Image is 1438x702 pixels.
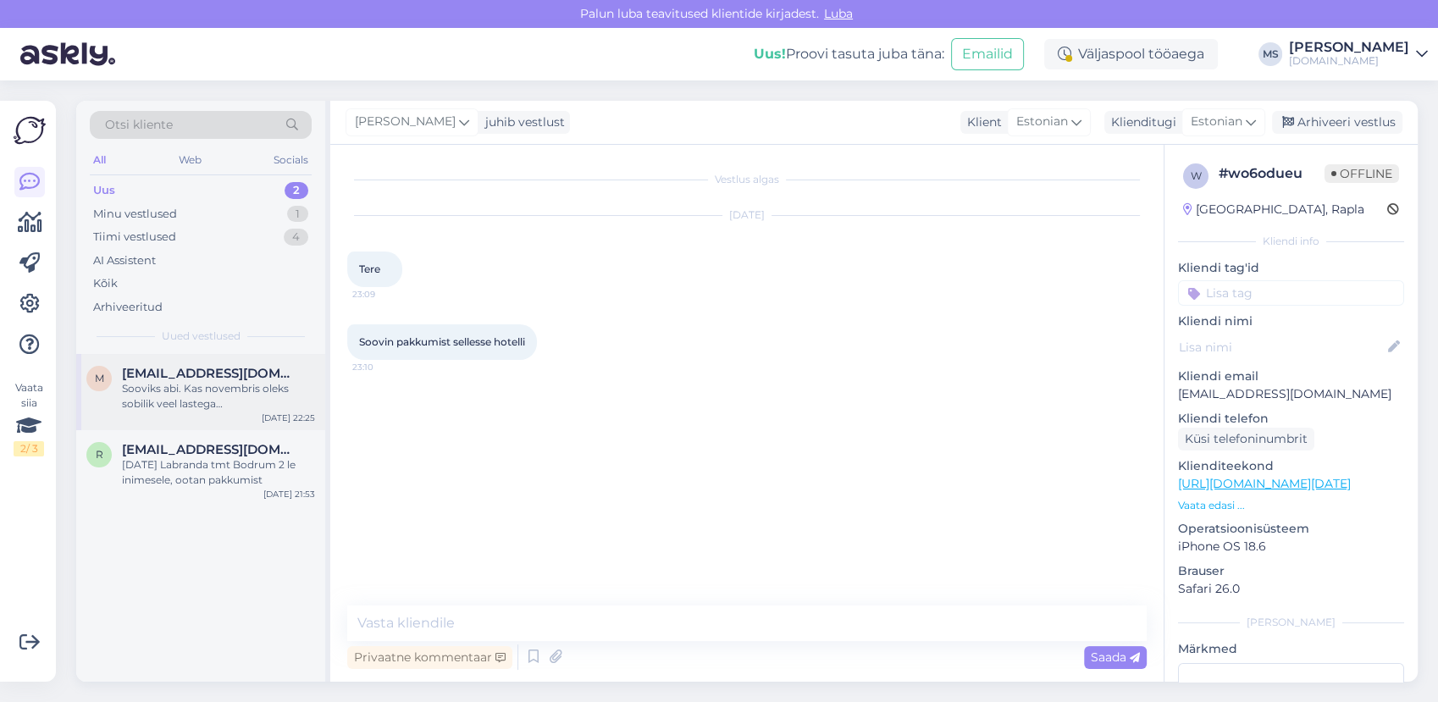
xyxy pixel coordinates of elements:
[96,448,103,461] span: r
[287,206,308,223] div: 1
[285,182,308,199] div: 2
[352,288,416,301] span: 23:09
[122,381,315,412] div: Sooviks abi. Kas novembris oleks sobilik veel lastega [DEMOGRAPHIC_DATA] minna ? Kas hotellides, ...
[175,149,205,171] div: Web
[1178,410,1404,428] p: Kliendi telefon
[14,380,44,456] div: Vaata siia
[122,457,315,488] div: [DATE] Labranda tmt Bodrum 2 le inimesele, ootan pakkumist
[478,113,565,131] div: juhib vestlust
[105,116,173,134] span: Otsi kliente
[819,6,858,21] span: Luba
[355,113,456,131] span: [PERSON_NAME]
[1289,41,1428,68] a: [PERSON_NAME][DOMAIN_NAME]
[754,46,786,62] b: Uus!
[1016,113,1068,131] span: Estonian
[1178,234,1404,249] div: Kliendi info
[270,149,312,171] div: Socials
[347,646,512,669] div: Privaatne kommentaar
[1178,580,1404,598] p: Safari 26.0
[93,229,176,246] div: Tiimi vestlused
[951,38,1024,70] button: Emailid
[1178,457,1404,475] p: Klienditeekond
[1289,41,1409,54] div: [PERSON_NAME]
[1178,498,1404,513] p: Vaata edasi ...
[122,442,298,457] span: raido.paaasuke@mail.ee
[352,361,416,373] span: 23:10
[162,329,241,344] span: Uued vestlused
[1044,39,1218,69] div: Väljaspool tööaega
[1272,111,1402,134] div: Arhiveeri vestlus
[1191,169,1202,182] span: w
[1178,368,1404,385] p: Kliendi email
[1178,538,1404,556] p: iPhone OS 18.6
[1179,338,1385,357] input: Lisa nimi
[347,207,1147,223] div: [DATE]
[1325,164,1399,183] span: Offline
[1091,649,1140,665] span: Saada
[1183,201,1364,218] div: [GEOGRAPHIC_DATA], Rapla
[347,172,1147,187] div: Vestlus algas
[1178,259,1404,277] p: Kliendi tag'id
[93,275,118,292] div: Kõik
[284,229,308,246] div: 4
[93,206,177,223] div: Minu vestlused
[960,113,1002,131] div: Klient
[1178,562,1404,580] p: Brauser
[359,335,525,348] span: Soovin pakkumist sellesse hotelli
[1178,476,1351,491] a: [URL][DOMAIN_NAME][DATE]
[93,182,115,199] div: Uus
[95,372,104,384] span: m
[93,299,163,316] div: Arhiveeritud
[14,441,44,456] div: 2 / 3
[1178,312,1404,330] p: Kliendi nimi
[754,44,944,64] div: Proovi tasuta juba täna:
[1191,113,1242,131] span: Estonian
[263,488,315,500] div: [DATE] 21:53
[1178,385,1404,403] p: [EMAIL_ADDRESS][DOMAIN_NAME]
[14,114,46,146] img: Askly Logo
[122,366,298,381] span: marit.loorits@gmail.com
[1258,42,1282,66] div: MS
[93,252,156,269] div: AI Assistent
[1219,163,1325,184] div: # wo6odueu
[262,412,315,424] div: [DATE] 22:25
[359,263,380,275] span: Tere
[1178,640,1404,658] p: Märkmed
[1178,520,1404,538] p: Operatsioonisüsteem
[1289,54,1409,68] div: [DOMAIN_NAME]
[1178,280,1404,306] input: Lisa tag
[1178,428,1314,450] div: Küsi telefoninumbrit
[90,149,109,171] div: All
[1104,113,1176,131] div: Klienditugi
[1178,615,1404,630] div: [PERSON_NAME]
